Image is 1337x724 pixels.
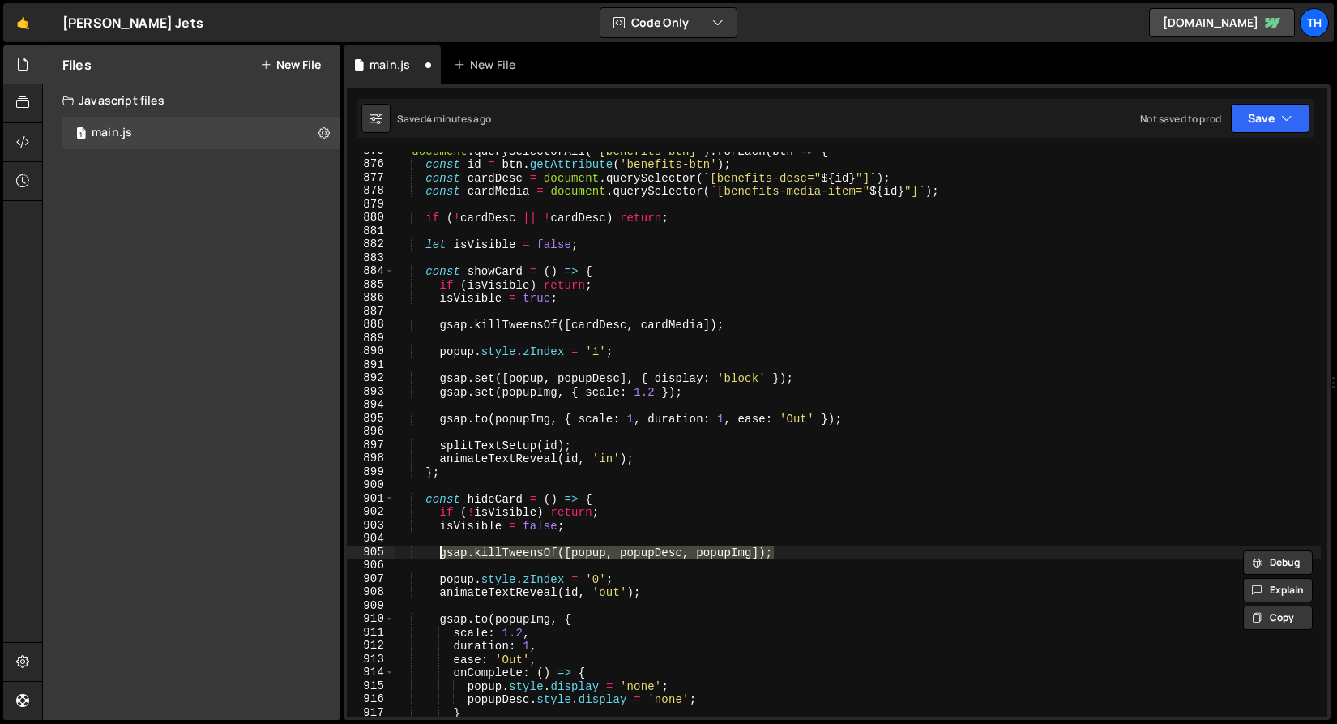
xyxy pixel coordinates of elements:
[92,126,132,140] div: main.js
[62,117,340,149] div: 16759/45776.js
[3,3,43,42] a: 🤙
[347,559,395,572] div: 906
[43,84,340,117] div: Javascript files
[347,198,395,212] div: 879
[347,398,395,412] div: 894
[347,211,395,225] div: 880
[1149,8,1295,37] a: [DOMAIN_NAME]
[347,492,395,506] div: 901
[347,599,395,613] div: 909
[62,13,203,32] div: [PERSON_NAME] Jets
[347,157,395,171] div: 876
[347,706,395,720] div: 917
[347,171,395,185] div: 877
[62,56,92,74] h2: Files
[347,653,395,666] div: 913
[347,278,395,292] div: 885
[600,8,737,37] button: Code Only
[347,666,395,679] div: 914
[347,572,395,586] div: 907
[347,679,395,693] div: 915
[1243,550,1313,575] button: Debug
[347,532,395,546] div: 904
[347,291,395,305] div: 886
[347,332,395,345] div: 889
[76,128,86,141] span: 1
[347,345,395,358] div: 890
[1243,606,1313,630] button: Copy
[397,112,491,126] div: Saved
[347,585,395,599] div: 908
[347,264,395,278] div: 884
[347,639,395,653] div: 912
[347,184,395,198] div: 878
[347,612,395,626] div: 910
[347,318,395,332] div: 888
[347,478,395,492] div: 900
[347,371,395,385] div: 892
[1231,104,1309,133] button: Save
[347,225,395,238] div: 881
[347,519,395,533] div: 903
[347,692,395,706] div: 916
[347,452,395,465] div: 898
[1243,578,1313,602] button: Explain
[426,112,491,126] div: 4 minutes ago
[347,425,395,439] div: 896
[347,505,395,519] div: 902
[347,305,395,319] div: 887
[347,251,395,265] div: 883
[347,412,395,426] div: 895
[1300,8,1329,37] a: Th
[347,358,395,372] div: 891
[347,465,395,479] div: 899
[347,546,395,559] div: 905
[347,385,395,399] div: 893
[454,57,522,73] div: New File
[260,58,321,71] button: New File
[369,57,410,73] div: main.js
[1140,112,1221,126] div: Not saved to prod
[347,238,395,251] div: 882
[347,626,395,640] div: 911
[347,439,395,452] div: 897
